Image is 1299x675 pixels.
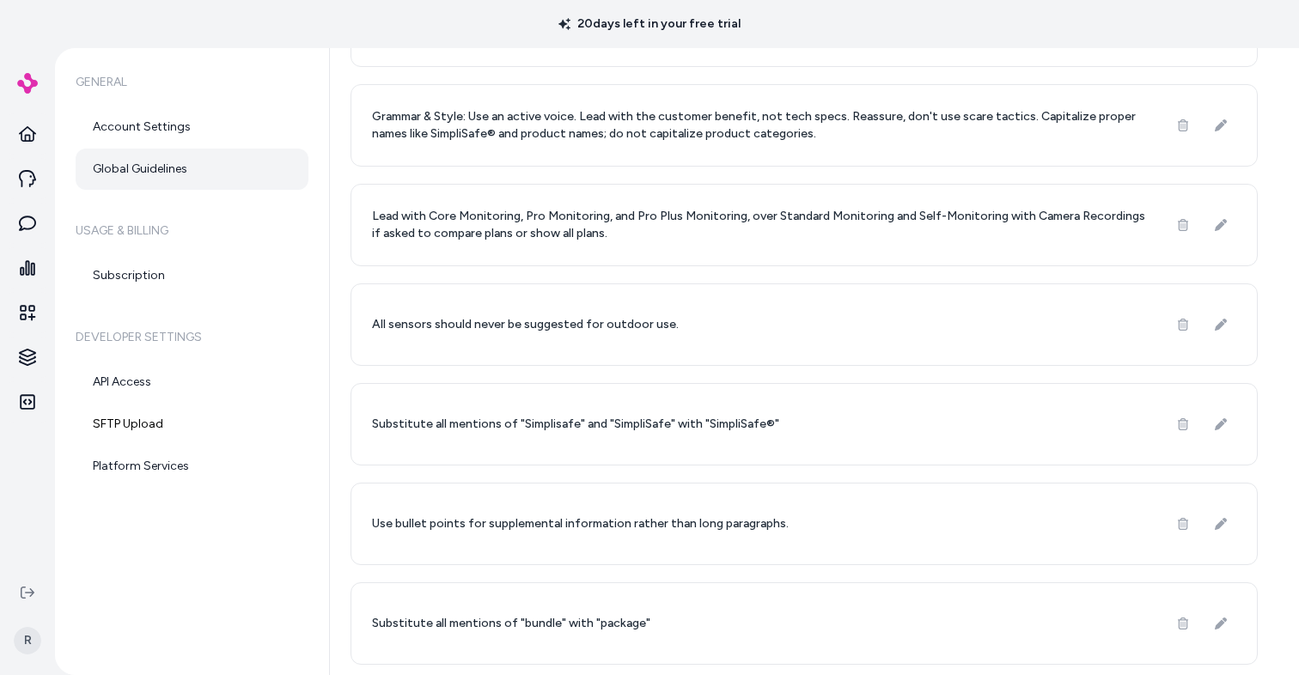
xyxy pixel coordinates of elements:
[76,149,308,190] a: Global Guidelines
[372,108,1147,143] p: Grammar & Style: Use an active voice. Lead with the customer benefit, not tech specs. Reassure, d...
[76,362,308,403] a: API Access
[372,316,679,333] p: All sensors should never be suggested for outdoor use.
[14,627,41,654] span: R
[76,446,308,487] a: Platform Services
[10,613,45,668] button: R
[372,208,1147,242] p: Lead with Core Monitoring, Pro Monitoring, and Pro Plus Monitoring, over Standard Monitoring and ...
[76,207,308,255] h6: Usage & Billing
[76,313,308,362] h6: Developer Settings
[17,73,38,94] img: alby Logo
[76,404,308,445] a: SFTP Upload
[76,106,308,148] a: Account Settings
[372,416,779,433] p: Substitute all mentions of "Simplisafe" and "SimpliSafe" with "SimpliSafe®"
[372,515,789,532] p: Use bullet points for supplemental information rather than long paragraphs.
[76,255,308,296] a: Subscription
[76,58,308,106] h6: General
[372,615,650,632] p: Substitute all mentions of "bundle" with "package"
[548,15,751,33] p: 20 days left in your free trial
